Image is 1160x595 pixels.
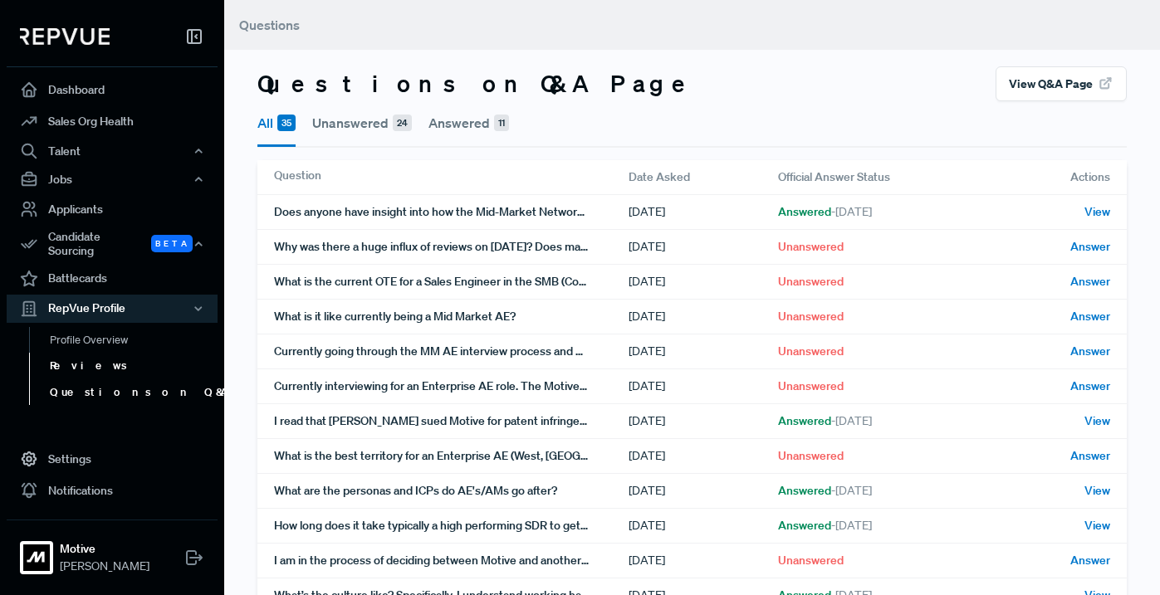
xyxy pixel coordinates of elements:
[778,238,844,256] span: Unanswered
[831,413,872,428] span: - [DATE]
[7,295,218,323] button: RepVue Profile
[274,300,629,334] div: What is it like currently being a Mid Market AE?
[778,343,844,360] span: Unanswered
[629,544,778,578] div: [DATE]
[274,439,629,473] div: What is the best territory for an Enterprise AE (West, [GEOGRAPHIC_DATA], etc)? Are Enterprise AE...
[7,475,218,506] a: Notifications
[629,369,778,403] div: [DATE]
[7,225,218,263] div: Candidate Sourcing
[274,544,629,578] div: I am in the process of deciding between Motive and another company for Emerging MM. can you pleas...
[778,482,872,500] span: Answered
[274,369,629,403] div: Currently interviewing for an Enterprise AE role. The Motive recruiter I had my initial call with...
[274,265,629,299] div: What is the current OTE for a Sales Engineer in the SMB (Commercial) space?
[778,203,872,221] span: Answered
[629,160,778,194] div: Date Asked
[20,28,110,45] img: RepVue
[274,404,629,438] div: I read that [PERSON_NAME] sued Motive for patent infringement, and Motive countersued. Can anyone...
[977,160,1110,194] div: Actions
[29,327,240,354] a: Profile Overview
[277,115,296,131] span: 35
[1084,482,1110,500] span: View
[831,518,872,533] span: - [DATE]
[7,519,218,582] a: MotiveMotive[PERSON_NAME]
[1070,343,1110,360] span: Answer
[778,412,872,430] span: Answered
[7,443,218,475] a: Settings
[60,540,149,558] strong: Motive
[778,517,872,534] span: Answered
[778,552,844,569] span: Unanswered
[7,225,218,263] button: Candidate Sourcing Beta
[996,74,1127,90] a: View Q&A Page
[1070,238,1110,256] span: Answer
[629,404,778,438] div: [DATE]
[778,447,844,465] span: Unanswered
[393,115,412,131] span: 24
[1084,203,1110,221] span: View
[629,265,778,299] div: [DATE]
[257,70,696,98] h3: Questions on Q&A Page
[831,483,872,498] span: - [DATE]
[7,193,218,225] a: Applicants
[1070,552,1110,569] span: Answer
[274,160,629,194] div: Question
[7,105,218,137] a: Sales Org Health
[274,334,629,368] div: Currently going through the MM AE interview process and next interview is a final chat with a VP ...
[312,101,412,144] button: Unanswered
[7,263,218,295] a: Battlecards
[274,195,629,229] div: Does anyone have insight into how the Mid-Market Networks team is performing?
[257,101,296,147] button: All
[629,334,778,368] div: [DATE]
[629,439,778,473] div: [DATE]
[7,74,218,105] a: Dashboard
[23,544,50,571] img: Motive
[239,17,300,33] span: Questions
[1070,447,1110,465] span: Answer
[778,273,844,290] span: Unanswered
[274,474,629,508] div: What are the personas and ICPs do AE's/AMs go after?
[7,165,218,193] button: Jobs
[778,378,844,395] span: Unanswered
[7,137,218,165] button: Talent
[1084,412,1110,430] span: View
[629,230,778,264] div: [DATE]
[29,379,240,406] a: Questions on Q&A
[831,204,872,219] span: - [DATE]
[629,509,778,543] div: [DATE]
[778,160,977,194] div: Official Answer Status
[428,101,509,144] button: Answered
[1084,517,1110,534] span: View
[629,195,778,229] div: [DATE]
[274,509,629,543] div: How long does it take typically a high performing SDR to get promoted to AE?
[60,558,149,575] span: [PERSON_NAME]
[29,353,240,379] a: Reviews
[274,230,629,264] div: Why was there a huge influx of reviews on [DATE]? Does management push for good repvue reviews ra...
[996,66,1127,101] button: View Q&A Page
[151,235,193,252] span: Beta
[1070,378,1110,395] span: Answer
[629,300,778,334] div: [DATE]
[1070,273,1110,290] span: Answer
[778,308,844,325] span: Unanswered
[629,474,778,508] div: [DATE]
[1070,308,1110,325] span: Answer
[494,115,509,131] span: 11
